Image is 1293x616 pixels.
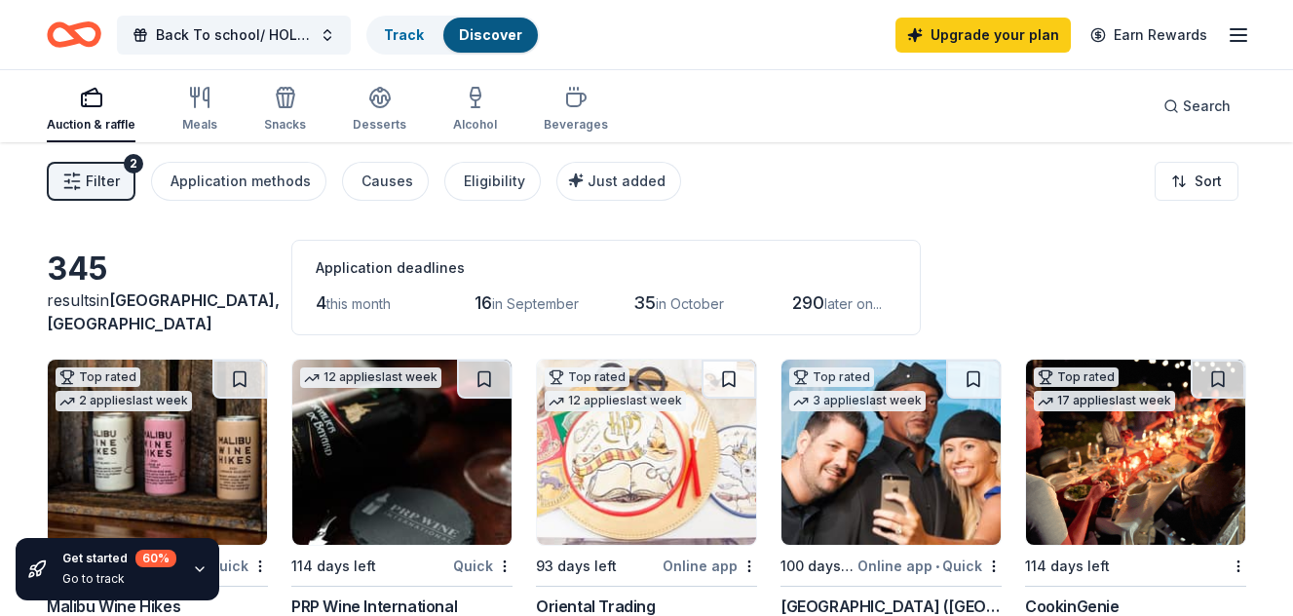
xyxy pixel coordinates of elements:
a: Upgrade your plan [895,18,1071,53]
a: Earn Rewards [1079,18,1219,53]
img: Image for Malibu Wine Hikes [48,360,267,545]
div: Get started [62,550,176,567]
button: Desserts [353,78,406,142]
span: Back To school/ HOLIDAYS [156,23,312,47]
span: [GEOGRAPHIC_DATA], [GEOGRAPHIC_DATA] [47,290,280,333]
div: Top rated [545,367,629,387]
span: Search [1183,95,1231,118]
div: 12 applies last week [545,391,686,411]
img: Image for PRP Wine International [292,360,512,545]
span: this month [326,295,391,312]
div: Auction & raffle [47,117,135,133]
div: Application deadlines [316,256,896,280]
div: 12 applies last week [300,367,441,388]
button: Auction & raffle [47,78,135,142]
span: 4 [316,292,326,313]
button: Snacks [264,78,306,142]
div: Snacks [264,117,306,133]
button: Eligibility [444,162,541,201]
a: Discover [459,26,522,43]
div: 3 applies last week [789,391,926,411]
button: Application methods [151,162,326,201]
div: 17 applies last week [1034,391,1175,411]
div: 100 days left [780,555,854,578]
span: 35 [633,292,656,313]
button: Beverages [544,78,608,142]
button: Just added [556,162,681,201]
div: results [47,289,268,335]
span: in September [492,295,579,312]
div: Top rated [789,367,874,387]
div: 345 [47,250,268,289]
span: 290 [792,292,824,313]
img: Image for Oriental Trading [537,360,756,545]
div: Online app Quick [857,554,1002,578]
div: 114 days left [1025,555,1110,578]
button: Search [1148,87,1246,126]
button: Back To school/ HOLIDAYS [117,16,351,55]
span: later on... [824,295,882,312]
div: 2 applies last week [56,391,192,411]
span: 16 [475,292,492,313]
div: Online app [663,554,757,578]
div: 93 days left [536,555,617,578]
div: Eligibility [464,170,525,193]
img: Image for Hollywood Wax Museum (Hollywood) [781,360,1001,545]
img: Image for CookinGenie [1026,360,1245,545]
div: Top rated [56,367,140,387]
button: Sort [1155,162,1238,201]
a: Track [384,26,424,43]
div: Top rated [1034,367,1119,387]
div: Beverages [544,117,608,133]
div: Application methods [171,170,311,193]
div: Go to track [62,571,176,587]
span: in October [656,295,724,312]
div: Causes [361,170,413,193]
button: Causes [342,162,429,201]
div: Desserts [353,117,406,133]
span: • [935,558,939,574]
button: TrackDiscover [366,16,540,55]
button: Alcohol [453,78,497,142]
button: Meals [182,78,217,142]
div: Alcohol [453,117,497,133]
span: Sort [1195,170,1222,193]
a: Home [47,12,101,58]
button: Filter2 [47,162,135,201]
div: 2 [124,154,143,173]
div: 60 % [135,550,176,567]
div: Meals [182,117,217,133]
span: in [47,290,280,333]
span: Just added [588,173,666,189]
span: Filter [86,170,120,193]
div: 114 days left [291,555,376,578]
div: Quick [453,554,513,578]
